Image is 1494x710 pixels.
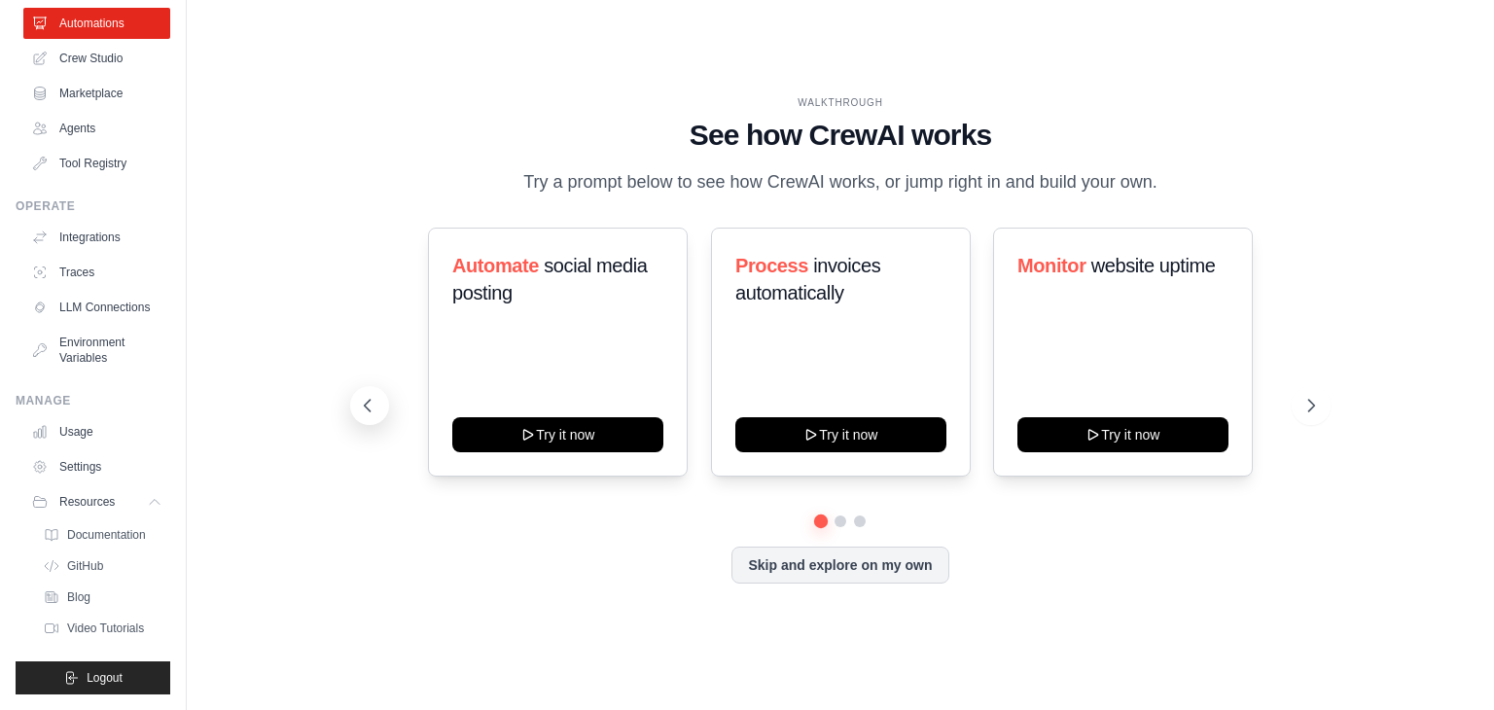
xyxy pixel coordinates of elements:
[35,521,170,549] a: Documentation
[16,661,170,694] button: Logout
[452,255,539,276] span: Automate
[23,327,170,373] a: Environment Variables
[735,255,808,276] span: Process
[67,558,103,574] span: GitHub
[366,118,1315,153] h1: See how CrewAI works
[23,486,170,517] button: Resources
[59,494,115,510] span: Resources
[16,393,170,408] div: Manage
[23,222,170,253] a: Integrations
[16,198,170,214] div: Operate
[23,113,170,144] a: Agents
[87,670,123,686] span: Logout
[23,8,170,39] a: Automations
[452,417,663,452] button: Try it now
[1091,255,1216,276] span: website uptime
[23,43,170,74] a: Crew Studio
[35,584,170,611] a: Blog
[67,621,144,636] span: Video Tutorials
[23,78,170,109] a: Marketplace
[735,255,880,303] span: invoices automatically
[35,615,170,642] a: Video Tutorials
[452,255,648,303] span: social media posting
[23,292,170,323] a: LLM Connections
[731,547,948,584] button: Skip and explore on my own
[366,95,1315,110] div: WALKTHROUGH
[35,552,170,580] a: GitHub
[735,417,946,452] button: Try it now
[23,451,170,482] a: Settings
[23,416,170,447] a: Usage
[67,527,146,543] span: Documentation
[23,148,170,179] a: Tool Registry
[514,168,1167,196] p: Try a prompt below to see how CrewAI works, or jump right in and build your own.
[1017,255,1086,276] span: Monitor
[23,257,170,288] a: Traces
[1397,617,1494,710] iframe: Chat Widget
[1017,417,1228,452] button: Try it now
[67,589,90,605] span: Blog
